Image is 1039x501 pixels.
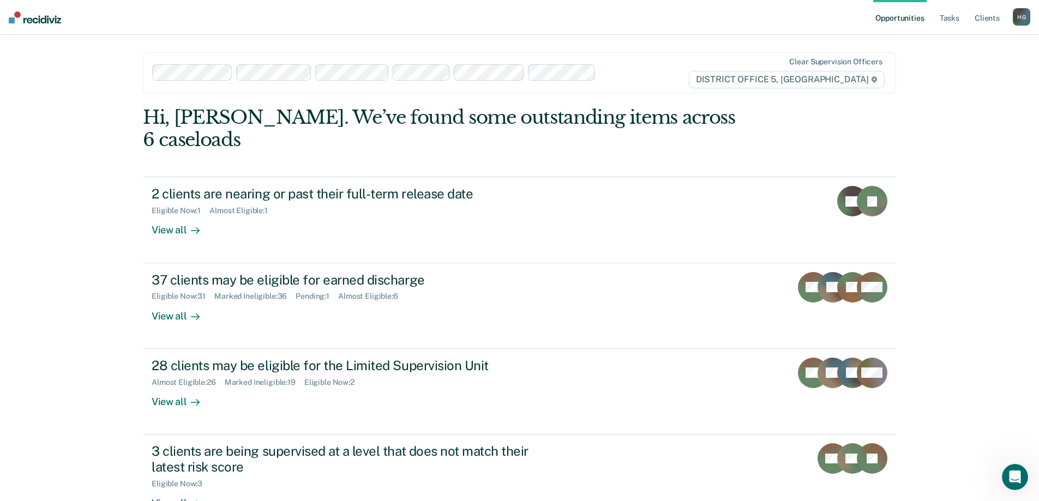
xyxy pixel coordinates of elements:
img: Recidiviz [9,11,61,23]
div: Clear supervision officers [789,57,882,67]
button: HG [1013,8,1030,26]
iframe: Intercom live chat [1002,464,1028,490]
div: H G [1013,8,1030,26]
span: DISTRICT OFFICE 5, [GEOGRAPHIC_DATA] [689,71,885,88]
